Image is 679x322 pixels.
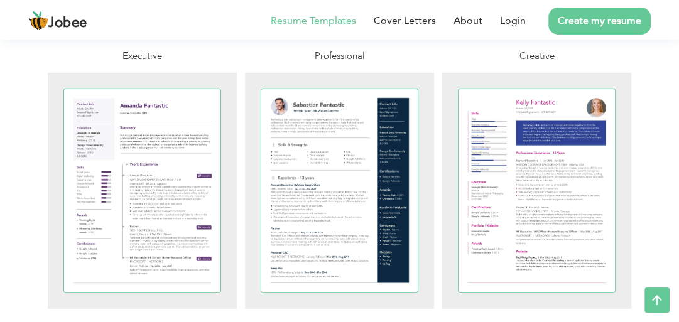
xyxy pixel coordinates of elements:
[245,49,435,319] a: Professional
[48,49,237,319] a: Executive
[28,11,48,31] img: jobee.io
[374,13,436,28] a: Cover Letters
[314,50,364,62] span: Professional
[500,13,526,28] a: Login
[442,49,632,319] a: Creative
[519,50,554,62] span: Creative
[454,13,482,28] a: About
[548,8,651,35] a: Create my resume
[28,11,87,31] a: Jobee
[271,13,356,28] a: Resume Templates
[122,50,162,62] span: Executive
[48,16,87,30] span: Jobee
